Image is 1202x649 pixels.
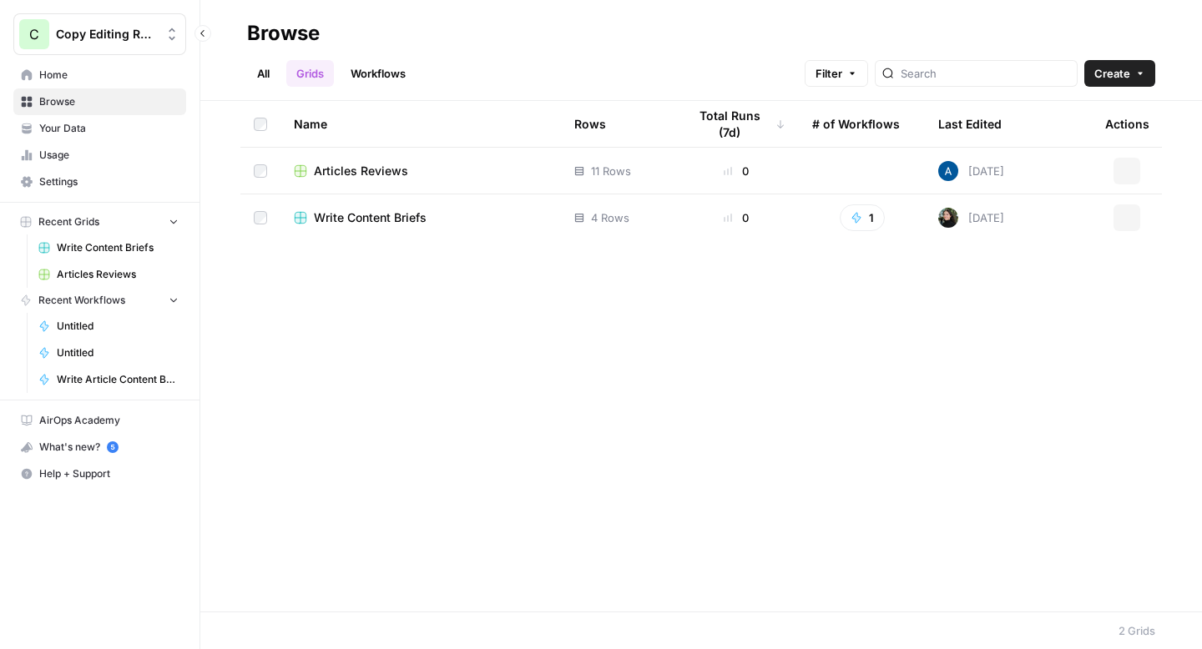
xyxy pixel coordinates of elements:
span: Write Article Content Brief [57,372,179,387]
a: Write Article Content Brief [31,366,186,393]
span: Browse [39,94,179,109]
span: Recent Grids [38,214,99,229]
div: 0 [687,209,785,226]
span: Settings [39,174,179,189]
a: Articles Reviews [294,163,548,179]
text: 5 [110,443,114,451]
button: Filter [805,60,868,87]
span: Create [1094,65,1130,82]
div: What's new? [14,435,185,460]
span: Home [39,68,179,83]
span: Articles Reviews [57,267,179,282]
div: Total Runs (7d) [687,101,785,147]
span: Write Content Briefs [57,240,179,255]
span: Untitled [57,319,179,334]
span: 11 Rows [591,163,631,179]
img: he81ibor8lsei4p3qvg4ugbvimgp [938,161,958,181]
a: Write Content Briefs [294,209,548,226]
div: [DATE] [938,208,1004,228]
input: Search [901,65,1070,82]
div: Rows [574,101,606,147]
a: Untitled [31,313,186,340]
div: # of Workflows [812,101,900,147]
span: AirOps Academy [39,413,179,428]
a: Your Data [13,115,186,142]
img: eoqc67reg7z2luvnwhy7wyvdqmsw [938,208,958,228]
div: Actions [1105,101,1149,147]
span: Articles Reviews [314,163,408,179]
a: Workflows [341,60,416,87]
button: Recent Workflows [13,288,186,313]
a: Grids [286,60,334,87]
button: What's new? 5 [13,434,186,460]
button: Recent Grids [13,209,186,234]
a: Settings [13,169,186,195]
span: 4 Rows [591,209,629,226]
span: Copy Editing Review [56,26,157,43]
span: Recent Workflows [38,293,125,308]
a: Untitled [31,340,186,366]
button: Help + Support [13,460,186,487]
div: 2 Grids [1119,622,1155,639]
a: 5 [107,441,119,453]
a: Browse [13,88,186,115]
a: Usage [13,142,186,169]
div: Name [294,101,548,147]
a: AirOps Academy [13,407,186,434]
a: Write Content Briefs [31,234,186,261]
div: Browse [247,20,320,47]
div: 0 [687,163,785,179]
button: Create [1084,60,1155,87]
span: Usage [39,148,179,163]
a: All [247,60,280,87]
span: C [29,24,39,44]
div: [DATE] [938,161,1004,181]
span: Your Data [39,121,179,136]
div: Last Edited [938,101,1002,147]
a: Articles Reviews [31,261,186,288]
span: Filter [816,65,842,82]
span: Write Content Briefs [314,209,427,226]
button: Workspace: Copy Editing Review [13,13,186,55]
a: Home [13,62,186,88]
span: Untitled [57,345,179,360]
span: Help + Support [39,466,179,481]
button: 1 [840,204,885,231]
